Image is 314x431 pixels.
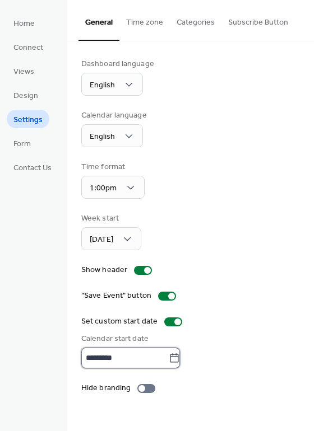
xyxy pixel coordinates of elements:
div: "Save Event" button [81,290,151,302]
a: Home [7,13,41,32]
a: Form [7,134,38,152]
span: Connect [13,42,43,54]
span: [DATE] [90,232,113,247]
div: Calendar language [81,110,147,121]
span: Design [13,90,38,102]
a: Views [7,62,41,80]
div: Calendar start date [81,333,298,345]
span: Contact Us [13,162,52,174]
div: Week start [81,213,139,224]
div: Set custom start date [81,316,158,327]
a: Settings [7,110,49,128]
div: Time format [81,161,142,173]
span: Home [13,18,35,30]
span: Form [13,138,31,150]
a: Contact Us [7,158,58,176]
span: Views [13,66,34,78]
div: Show header [81,264,127,276]
span: Settings [13,114,43,126]
a: Design [7,86,45,104]
div: Dashboard language [81,58,154,70]
div: Hide branding [81,382,131,394]
span: 1:00pm [90,181,117,196]
a: Connect [7,38,50,56]
span: English [90,129,115,144]
span: English [90,78,115,93]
